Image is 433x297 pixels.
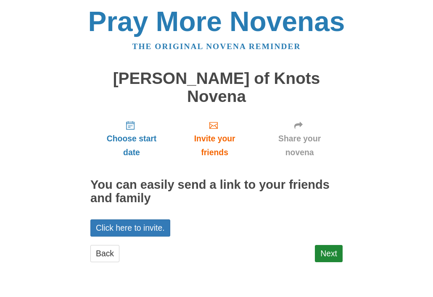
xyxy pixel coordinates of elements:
[90,70,343,105] h1: [PERSON_NAME] of Knots Novena
[315,245,343,262] a: Next
[90,114,173,164] a: Choose start date
[265,132,334,159] span: Share your novena
[181,132,248,159] span: Invite your friends
[88,6,345,37] a: Pray More Novenas
[173,114,256,164] a: Invite your friends
[132,42,301,51] a: The original novena reminder
[99,132,164,159] span: Choose start date
[90,245,119,262] a: Back
[256,114,343,164] a: Share your novena
[90,219,170,237] a: Click here to invite.
[90,178,343,205] h2: You can easily send a link to your friends and family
